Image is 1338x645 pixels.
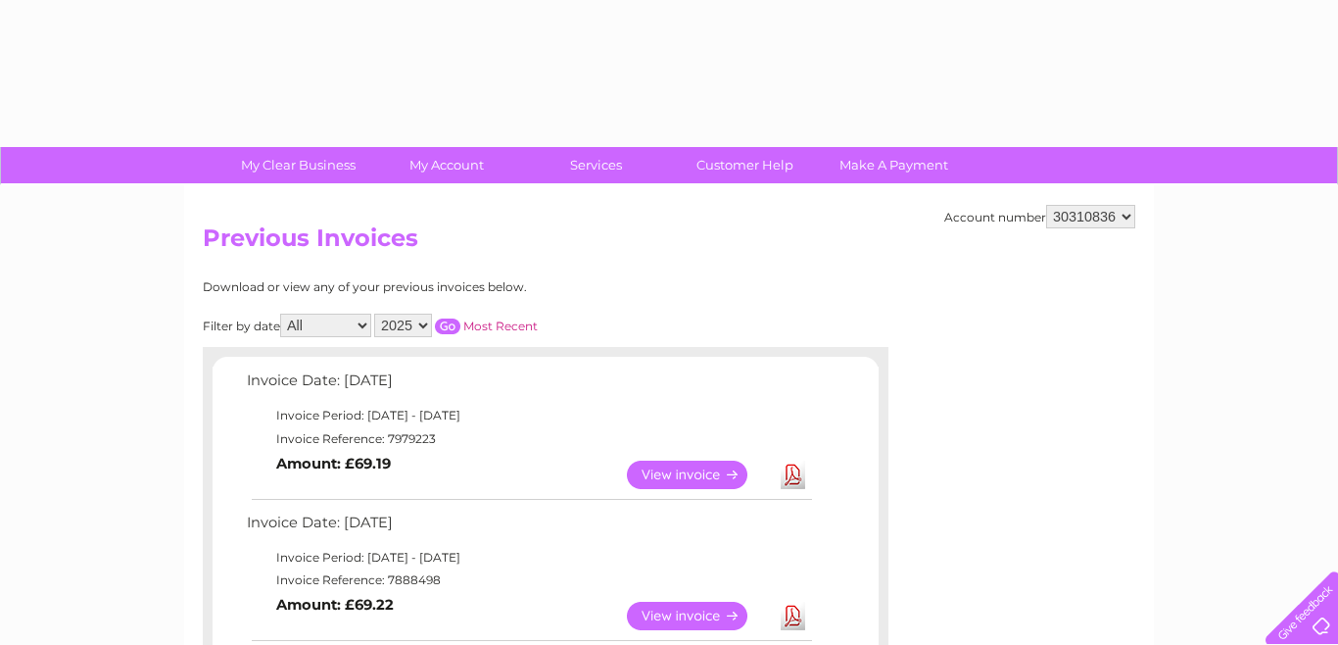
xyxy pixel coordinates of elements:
td: Invoice Date: [DATE] [242,368,815,404]
a: My Account [366,147,528,183]
a: Most Recent [463,319,538,333]
a: View [627,461,771,489]
b: Amount: £69.22 [276,596,394,614]
td: Invoice Reference: 7979223 [242,427,815,451]
a: View [627,602,771,630]
td: Invoice Period: [DATE] - [DATE] [242,546,815,570]
b: Amount: £69.19 [276,455,391,472]
a: Customer Help [664,147,826,183]
div: Download or view any of your previous invoices below. [203,280,717,294]
h2: Previous Invoices [203,224,1135,262]
a: Download [781,602,805,630]
a: Download [781,461,805,489]
td: Invoice Period: [DATE] - [DATE] [242,404,815,427]
td: Invoice Date: [DATE] [242,510,815,546]
div: Account number [944,205,1135,228]
td: Invoice Reference: 7888498 [242,569,815,592]
a: Services [515,147,677,183]
a: My Clear Business [217,147,379,183]
a: Make A Payment [813,147,975,183]
div: Filter by date [203,314,717,337]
